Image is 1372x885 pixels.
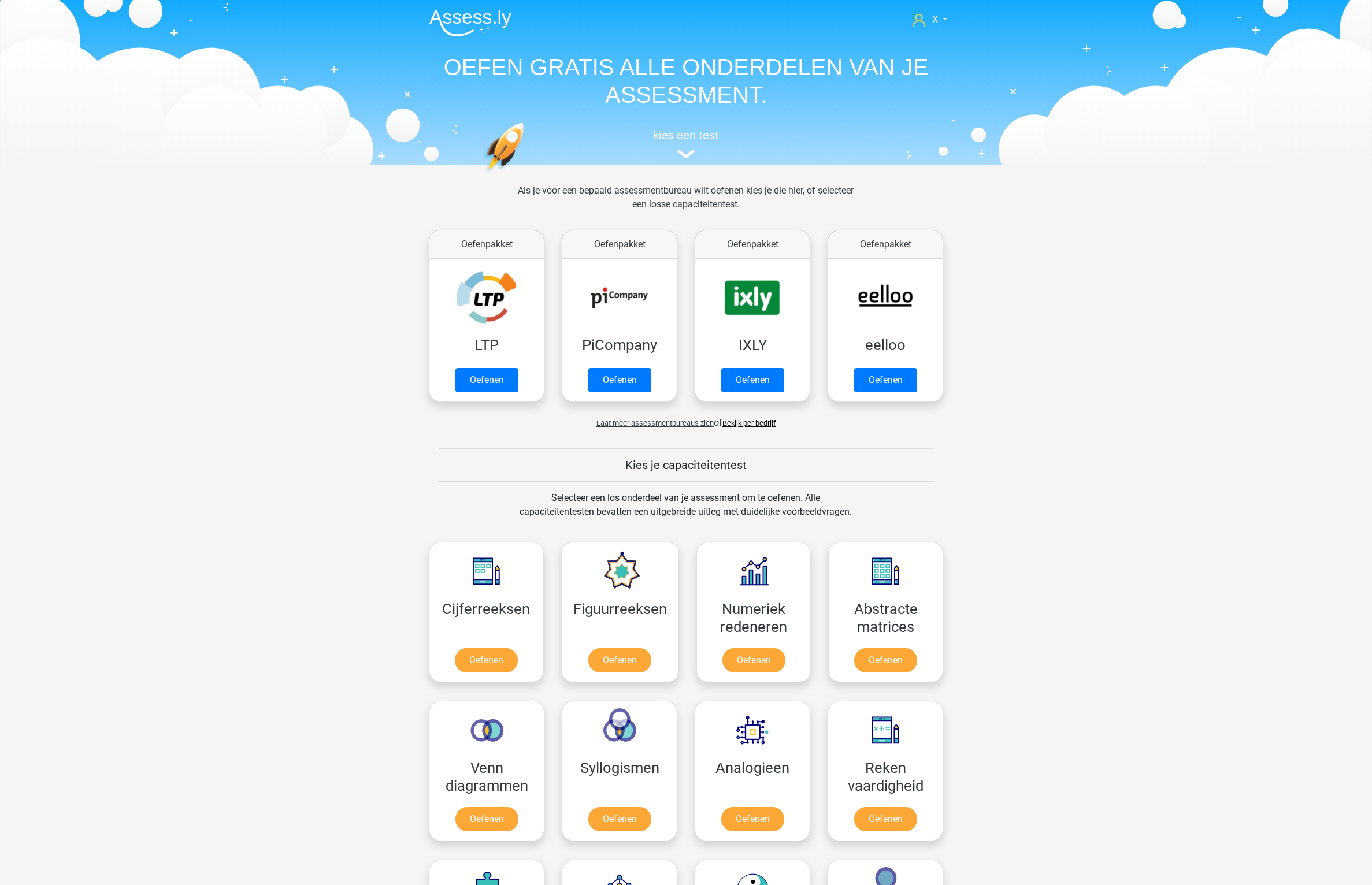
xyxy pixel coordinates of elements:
a: Oefenen [854,368,917,392]
a: Oefenen [455,648,518,672]
a: Oefenen [455,807,518,831]
div: of [420,407,952,430]
a: Bekijk per bedrijf [722,419,776,427]
a: Oefenen [588,807,651,831]
a: Oefenen [854,648,917,672]
span: Laat meer assessmentbureaus zien [596,419,714,427]
h5: kies een test [420,128,952,142]
img: Assessly [429,9,511,36]
img: oefenen [484,122,569,227]
a: Oefenen [455,368,518,392]
a: Oefenen [588,648,651,672]
div: Selecteer een los onderdeel van je assessment om te oefenen. Alle capaciteitentesten bevatten een... [509,491,863,533]
a: Oefenen [721,368,784,392]
span: X [932,14,938,25]
a: Oefenen [588,368,651,392]
h5: Kies je capaciteitentest [439,458,933,472]
a: kies een test [420,128,952,159]
a: X [908,13,952,27]
a: Oefenen [854,807,917,831]
a: Oefenen [722,648,785,672]
div: Als je voor een bepaald assessmentbureau wilt oefenen kies je die hier, of selecteer een losse ca... [509,184,863,225]
img: assessment [677,150,695,158]
h1: OEFEN GRATIS ALLE ONDERDELEN VAN JE ASSESSMENT. [420,53,952,109]
a: Oefenen [721,807,784,831]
